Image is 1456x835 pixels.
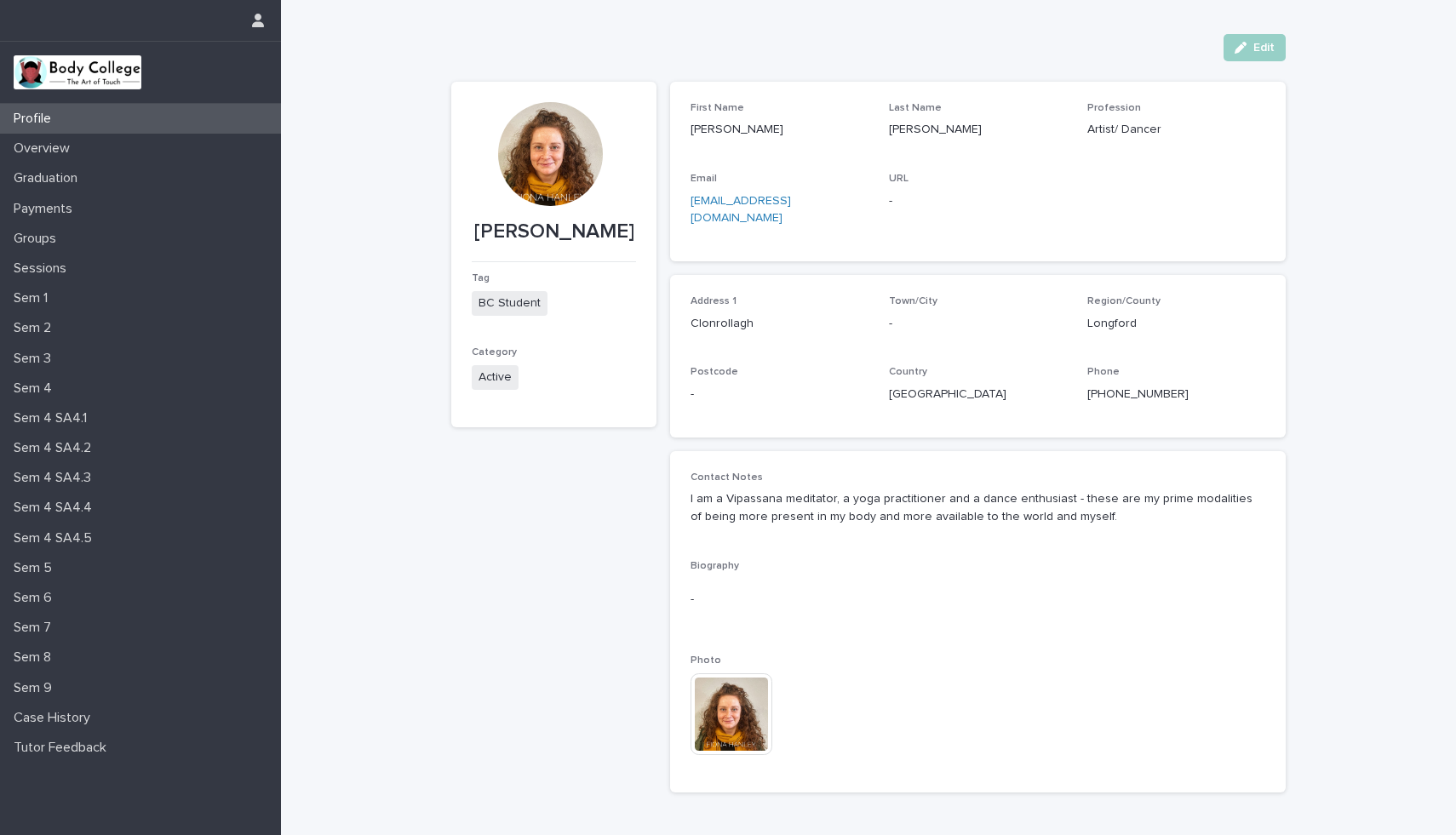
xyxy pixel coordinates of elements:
[691,174,717,184] span: Email
[1087,296,1161,306] span: Region/County
[7,500,106,516] p: Sem 4 SA4.4
[691,195,791,225] a: [EMAIL_ADDRESS][DOMAIN_NAME]
[472,365,519,390] span: Active
[889,315,1067,333] p: -
[7,680,66,696] p: Sem 9
[7,260,80,277] p: Sessions
[7,380,66,397] p: Sem 4
[691,490,1265,526] p: I am a Vipassana meditator, a yoga practitioner and a dance enthusiast - these are my prime modal...
[691,561,739,571] span: Biography
[691,472,763,483] span: Contact Notes
[691,367,738,377] span: Postcode
[7,410,100,426] p: Sem 4 SA4.1
[889,386,1067,403] p: [GEOGRAPHIC_DATA]
[691,296,737,306] span: Address 1
[889,296,937,306] span: Town/City
[691,103,744,113] span: First Name
[1087,388,1189,400] a: [PHONE_NUMBER]
[472,291,547,316] span: BC Student
[889,103,942,113] span: Last Name
[472,347,517,357] span: Category
[7,201,86,217] p: Payments
[1253,42,1275,54] span: Edit
[7,111,65,127] p: Profile
[691,591,1265,609] p: -
[691,121,868,139] p: [PERSON_NAME]
[1224,34,1286,61] button: Edit
[889,174,909,184] span: URL
[7,649,65,666] p: Sem 8
[7,170,91,186] p: Graduation
[1087,121,1265,139] p: Artist/ Dancer
[7,590,66,606] p: Sem 6
[7,140,83,157] p: Overview
[14,55,141,89] img: xvtzy2PTuGgGH0xbwGb2
[7,620,65,636] p: Sem 7
[472,220,636,244] p: [PERSON_NAME]
[889,367,927,377] span: Country
[7,290,61,306] p: Sem 1
[691,315,868,333] p: Clonrollagh
[1087,103,1141,113] span: Profession
[7,231,70,247] p: Groups
[472,273,490,283] span: Tag
[7,740,120,756] p: Tutor Feedback
[1087,315,1265,333] p: Longford
[7,320,65,336] p: Sem 2
[691,655,721,666] span: Photo
[1087,367,1120,377] span: Phone
[7,560,66,576] p: Sem 5
[7,351,65,367] p: Sem 3
[7,470,105,486] p: Sem 4 SA4.3
[889,192,1067,210] p: -
[889,121,1067,139] p: [PERSON_NAME]
[7,710,104,726] p: Case History
[7,440,105,456] p: Sem 4 SA4.2
[7,530,106,546] p: Sem 4 SA4.5
[691,386,868,403] p: -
